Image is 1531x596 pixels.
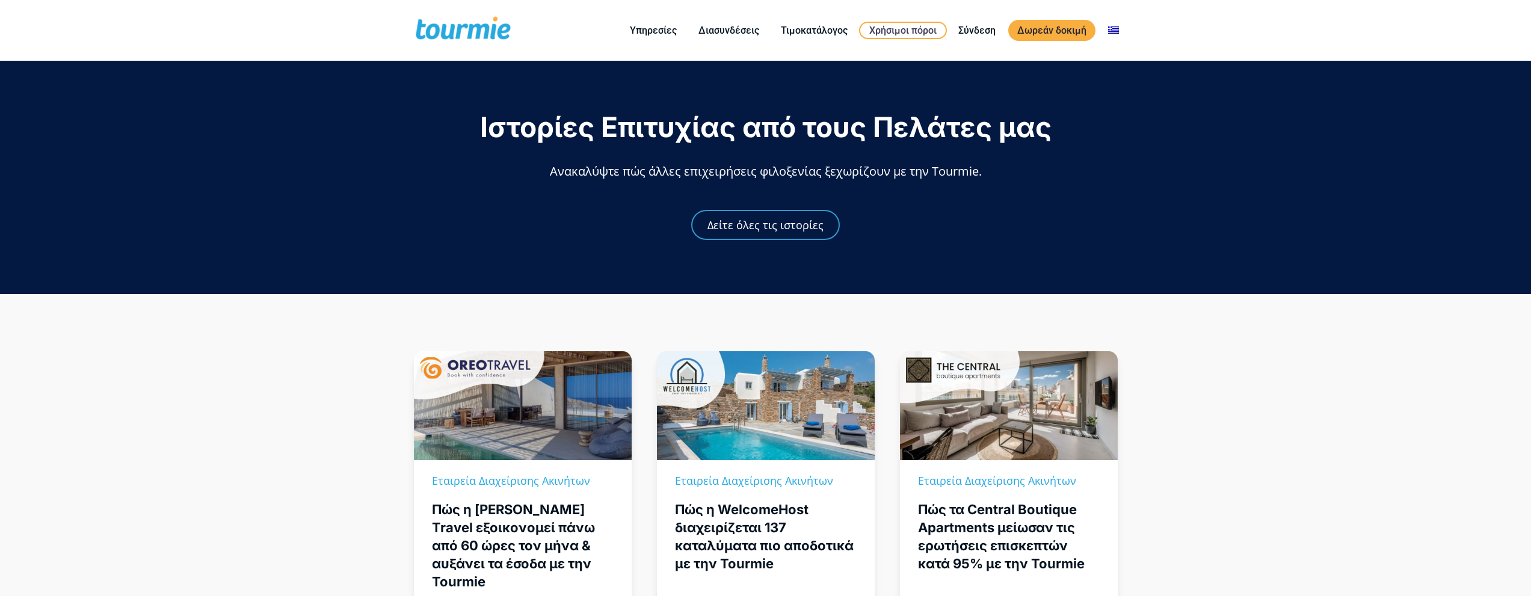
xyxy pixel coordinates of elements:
span: Ιστορίες Επιτυχίας από τους Πελάτες μας [480,110,1052,144]
span: Εταιρεία Διαχείρισης Ακινήτων [918,473,1076,488]
a: Τιμοκατάλογος [772,23,857,38]
div: Πώς η WelcomeHost διαχειρίζεται 137 καταλύματα πιο αποδοτικά με την Tourmie [675,500,857,573]
span: Δείτε όλες τις ιστορίες [707,220,824,230]
span: Εταιρεία Διαχείρισης Ακινήτων [675,473,833,488]
a: Χρήσιμοι πόροι [859,22,947,39]
a: Δωρεάν δοκιμή [1008,20,1095,41]
div: Πώς η [PERSON_NAME] Travel εξοικονομεί πάνω από 60 ώρες τον μήνα & αυξάνει τα έσοδα με την Tourmie [432,500,614,591]
a: Σύνδεση [949,23,1005,38]
div: Πώς τα Central Boutique Apartments μείωσαν τις ερωτήσεις επισκεπτών κατά 95% με την Tourmie [918,500,1100,573]
a: Υπηρεσίες [621,23,686,38]
a: Διασυνδέσεις [689,23,768,38]
span: Ανακαλύψτε πώς άλλες επιχειρήσεις φιλοξενίας ξεχωρίζουν με την Tourmie. [550,163,982,179]
span: Εταιρεία Διαχείρισης Ακινήτων [432,473,590,488]
a: Δείτε όλες τις ιστορίες [691,210,840,240]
